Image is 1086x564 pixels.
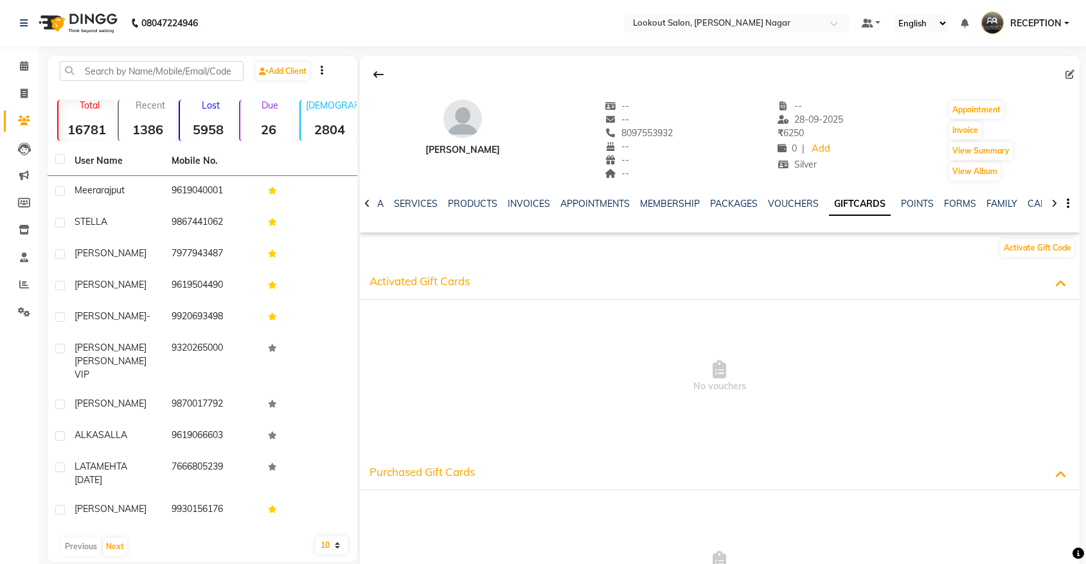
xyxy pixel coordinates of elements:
p: Due [243,100,297,111]
span: [PERSON_NAME] [75,279,147,290]
span: Activated Gift Cards [369,274,470,288]
p: Lost [185,100,236,111]
img: logo [33,5,121,41]
span: RECEPTION [1010,17,1062,30]
span: [PERSON_NAME] [75,398,147,409]
span: MEHTA [DATE] [75,461,127,486]
p: [DEMOGRAPHIC_DATA] [306,100,357,111]
strong: 16781 [58,121,115,137]
span: [PERSON_NAME] [75,247,147,259]
span: | [802,142,805,155]
td: 9920693498 [164,302,261,333]
button: View Album [949,163,1001,181]
b: 08047224946 [141,5,198,41]
td: 7666805239 [164,452,261,495]
button: Appointment [949,101,1004,119]
span: 8097553932 [605,127,673,139]
span: ₹ [778,127,783,139]
span: ALKA [75,429,98,441]
span: meera [75,184,101,196]
span: -- [605,168,629,179]
a: SERVICES [394,198,438,209]
td: 7977943487 [164,239,261,270]
div: Back to Client [365,62,392,87]
span: [PERSON_NAME] [75,503,147,515]
td: 9930156176 [164,495,261,526]
span: -- [778,100,802,112]
div: [PERSON_NAME] [425,143,500,157]
th: Mobile No. [164,146,261,176]
span: 28-09-2025 [778,114,843,125]
span: - [147,310,150,322]
a: POINTS [901,198,934,209]
span: Silver [778,159,817,170]
a: MEMBERSHIP [640,198,700,209]
a: PRODUCTS [448,198,497,209]
button: View Summary [949,142,1013,160]
button: Next [103,538,127,556]
img: RECEPTION [981,12,1004,34]
span: [PERSON_NAME] [75,310,147,322]
button: Activate Gift Code [1001,239,1074,257]
p: Total [64,100,115,111]
td: 9619066603 [164,421,261,452]
span: -- [605,114,629,125]
a: APPOINTMENTS [560,198,630,209]
button: Invoice [949,121,981,139]
span: 0 [778,143,797,154]
span: SALLA [98,429,127,441]
td: 9619504490 [164,270,261,302]
strong: 1386 [119,121,175,137]
span: STELLA [75,216,107,227]
span: rajput [101,184,125,196]
span: [PERSON_NAME] [75,342,147,353]
a: FAMILY [986,198,1017,209]
a: CARDS [1028,198,1059,209]
th: User Name [67,146,164,176]
a: INVOICES [508,198,550,209]
span: -- [605,141,629,152]
td: 9870017792 [164,389,261,421]
span: 6250 [778,127,804,139]
td: 9867441062 [164,207,261,239]
strong: 26 [240,121,297,137]
input: Search by Name/Mobile/Email/Code [60,61,244,81]
strong: 5958 [180,121,236,137]
td: 9619040001 [164,176,261,207]
span: -- [605,154,629,166]
a: GIFTCARDS [829,193,891,216]
a: Add [810,140,832,158]
p: Recent [124,100,175,111]
a: Add Client [256,62,310,80]
span: LATA [75,461,96,472]
span: -- [605,100,629,112]
strong: 2804 [301,121,357,137]
img: avatar [443,100,482,138]
span: [PERSON_NAME] VIP [75,355,147,380]
a: VOUCHERS [768,198,819,209]
td: 9320265000 [164,333,261,389]
span: No vouchers [373,313,1067,441]
a: PACKAGES [710,198,758,209]
a: FORMS [944,198,976,209]
span: Purchased Gift Cards [369,465,475,479]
